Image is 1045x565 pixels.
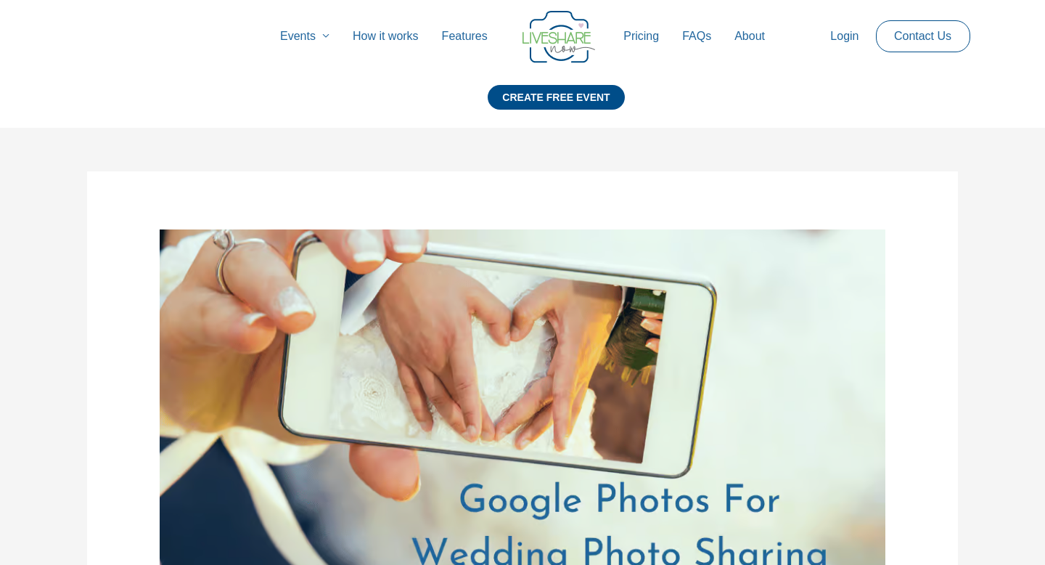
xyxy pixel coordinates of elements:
a: Features [430,13,499,60]
nav: Site Navigation [25,13,1020,60]
a: Pricing [612,13,671,60]
a: Contact Us [882,21,963,52]
a: How it works [341,13,430,60]
a: CREATE FREE EVENT [488,85,624,128]
a: FAQs [671,13,723,60]
div: CREATE FREE EVENT [488,85,624,110]
a: About [723,13,776,60]
a: Login [819,13,870,60]
a: Events [269,13,341,60]
img: LiveShare logo - Capture & Share Event Memories [522,11,595,63]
